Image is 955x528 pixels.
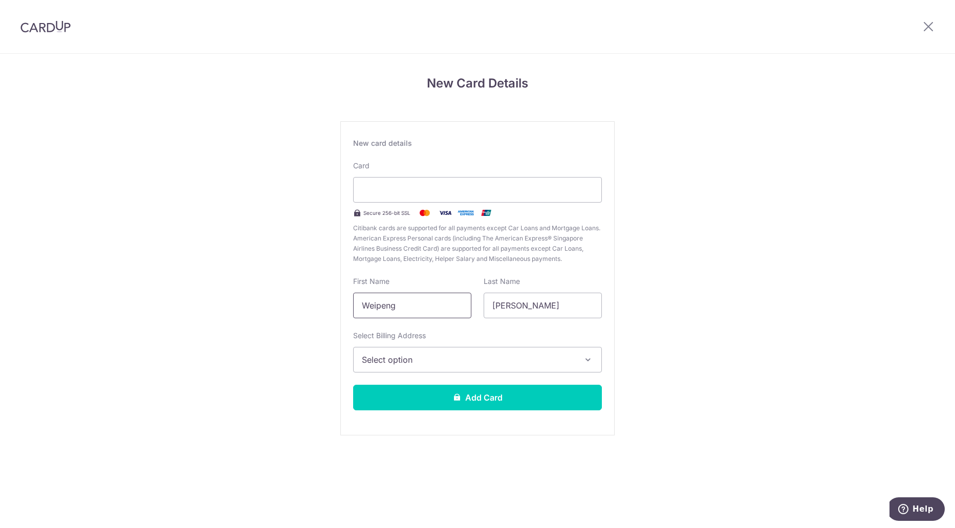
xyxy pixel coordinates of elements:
[476,207,496,219] img: .alt.unionpay
[353,138,602,148] div: New card details
[363,209,410,217] span: Secure 256-bit SSL
[353,276,389,287] label: First Name
[362,184,593,196] iframe: Secure card payment input frame
[435,207,455,219] img: Visa
[362,354,575,366] span: Select option
[353,331,426,341] label: Select Billing Address
[455,207,476,219] img: .alt.amex
[353,161,370,171] label: Card
[889,497,945,523] iframe: Opens a widget where you can find more information
[20,20,71,33] img: CardUp
[340,74,615,93] h4: New Card Details
[353,223,602,264] span: Citibank cards are supported for all payments except Car Loans and Mortgage Loans. American Expre...
[353,293,471,318] input: Cardholder First Name
[415,207,435,219] img: Mastercard
[353,347,602,372] button: Select option
[484,276,520,287] label: Last Name
[353,385,602,410] button: Add Card
[484,293,602,318] input: Cardholder Last Name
